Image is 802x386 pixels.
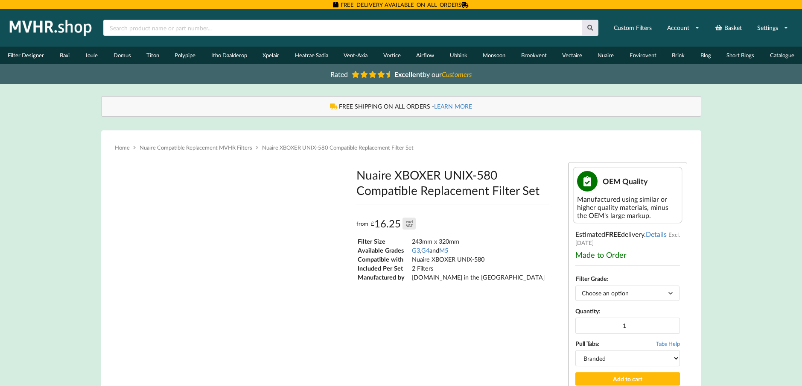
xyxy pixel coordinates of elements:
a: Titon [139,47,167,64]
span: Rated [330,70,348,78]
div: 16.25 [371,217,416,230]
td: Available Grades [357,246,411,254]
a: Envirovent [622,47,664,64]
h1: Nuaire XBOXER UNIX-580 Compatible Replacement Filter Set [356,167,549,198]
a: Custom Filters [608,20,657,35]
button: Add to cart [575,372,680,386]
a: Catalogue [762,47,802,64]
a: Nuaire Compatible Replacement MVHR Filters [140,144,252,151]
a: Brookvent [513,47,554,64]
i: Customers [442,70,472,78]
a: Itho Daalderop [204,47,255,64]
span: OEM Quality [603,177,648,186]
a: Domus [105,47,138,64]
a: Xpelair [255,47,287,64]
td: Filter Size [357,237,411,245]
a: Details [646,230,667,238]
a: Vectaire [554,47,590,64]
a: Nuaire [590,47,621,64]
td: 2 Filters [411,264,545,272]
input: Search product name or part number... [103,20,582,36]
a: Blog [693,47,719,64]
span: by our [394,70,472,78]
label: Filter Grade [576,275,607,282]
td: [DOMAIN_NAME] in the [GEOGRAPHIC_DATA] [411,273,545,281]
a: Home [115,144,130,151]
a: G4 [421,247,429,254]
td: Compatible with [357,255,411,263]
a: Vortice [376,47,408,64]
span: £ [371,217,374,230]
a: Settings [752,20,794,35]
a: Joule [77,47,105,64]
a: Rated Excellentby ourCustomers [324,67,478,81]
b: FREE [605,230,621,238]
a: Brink [664,47,692,64]
a: Ubbink [442,47,475,64]
td: Nuaire XBOXER UNIX-580 [411,255,545,263]
b: Excellent [394,70,423,78]
a: Polypipe [167,47,203,64]
a: Account [662,20,705,35]
div: FREE SHIPPING ON ALL ORDERS - [110,102,692,111]
a: Vent-Axia [336,47,375,64]
div: VAT [406,224,413,227]
a: Heatrae Sadia [287,47,336,64]
a: Monsoon [475,47,513,64]
span: Nuaire XBOXER UNIX-580 Compatible Replacement Filter Set [262,144,414,151]
input: Product quantity [575,318,680,334]
a: Baxi [52,47,77,64]
a: Basket [709,20,747,35]
div: excl [406,220,413,224]
td: , and [411,246,545,254]
td: Included Per Set [357,264,411,272]
img: mvhr.shop.png [6,17,96,38]
a: G3 [412,247,420,254]
span: Tabs Help [656,340,680,347]
b: Pull Tabs: [575,340,600,347]
div: Manufactured using similar or higher quality materials, minus the OEM's large markup. [577,195,678,219]
a: Short Blogs [719,47,762,64]
div: Made to Order [575,250,680,259]
td: 243mm x 320mm [411,237,545,245]
a: M5 [439,247,448,254]
td: Manufactured by [357,273,411,281]
span: from [356,220,368,227]
a: LEARN MORE [434,103,472,110]
a: Airflow [408,47,442,64]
